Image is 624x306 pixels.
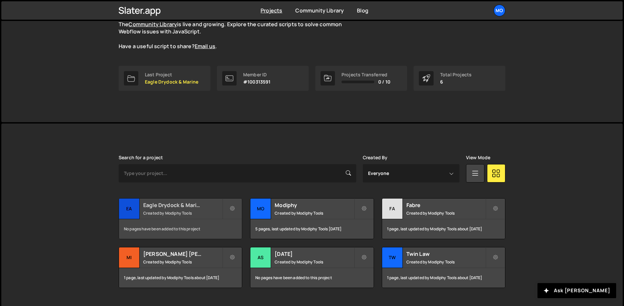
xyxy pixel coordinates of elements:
[128,21,177,28] a: Community Library
[261,7,282,14] a: Projects
[195,43,215,50] a: Email us
[406,259,485,265] small: Created by Modiphy Tools
[119,247,140,268] div: Mi
[250,247,374,288] a: As [DATE] Created by Modiphy Tools No pages have been added to this project
[119,219,242,239] div: No pages have been added to this project
[250,268,373,288] div: No pages have been added to this project
[119,198,242,239] a: Ea Eagle Drydock & Marine Created by Modiphy Tools No pages have been added to this project
[275,250,354,258] h2: [DATE]
[119,66,210,91] a: Last Project Eagle Drydock & Marine
[143,259,222,265] small: Created by Modiphy Tools
[143,250,222,258] h2: [PERSON_NAME] [PERSON_NAME]
[382,198,505,239] a: Fa Fabre Created by Modiphy Tools 1 page, last updated by Modiphy Tools about [DATE]
[275,259,354,265] small: Created by Modiphy Tools
[295,7,344,14] a: Community Library
[382,247,505,288] a: Tw Twin Law Created by Modiphy Tools 1 page, last updated by Modiphy Tools about [DATE]
[119,199,140,219] div: Ea
[341,72,390,77] div: Projects Transferred
[363,155,388,160] label: Created By
[382,219,505,239] div: 1 page, last updated by Modiphy Tools about [DATE]
[143,201,222,209] h2: Eagle Drydock & Marine
[382,268,505,288] div: 1 page, last updated by Modiphy Tools about [DATE]
[145,72,199,77] div: Last Project
[119,164,356,182] input: Type your project...
[382,199,403,219] div: Fa
[243,79,271,85] p: #100313591
[143,210,222,216] small: Created by Modiphy Tools
[275,201,354,209] h2: Modiphy
[119,268,242,288] div: 1 page, last updated by Modiphy Tools about [DATE]
[440,79,472,85] p: 6
[250,247,271,268] div: As
[382,247,403,268] div: Tw
[406,201,485,209] h2: Fabre
[440,72,472,77] div: Total Projects
[494,5,505,16] a: Mo
[243,72,271,77] div: Member ID
[119,21,355,50] p: The is live and growing. Explore the curated scripts to solve common Webflow issues with JavaScri...
[119,155,163,160] label: Search for a project
[145,79,199,85] p: Eagle Drydock & Marine
[250,199,271,219] div: Mo
[250,219,373,239] div: 5 pages, last updated by Modiphy Tools [DATE]
[378,79,390,85] span: 0 / 10
[357,7,368,14] a: Blog
[406,210,485,216] small: Created by Modiphy Tools
[275,210,354,216] small: Created by Modiphy Tools
[406,250,485,258] h2: Twin Law
[119,247,242,288] a: Mi [PERSON_NAME] [PERSON_NAME] Created by Modiphy Tools 1 page, last updated by Modiphy Tools abo...
[537,283,616,298] button: Ask [PERSON_NAME]
[466,155,490,160] label: View Mode
[250,198,374,239] a: Mo Modiphy Created by Modiphy Tools 5 pages, last updated by Modiphy Tools [DATE]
